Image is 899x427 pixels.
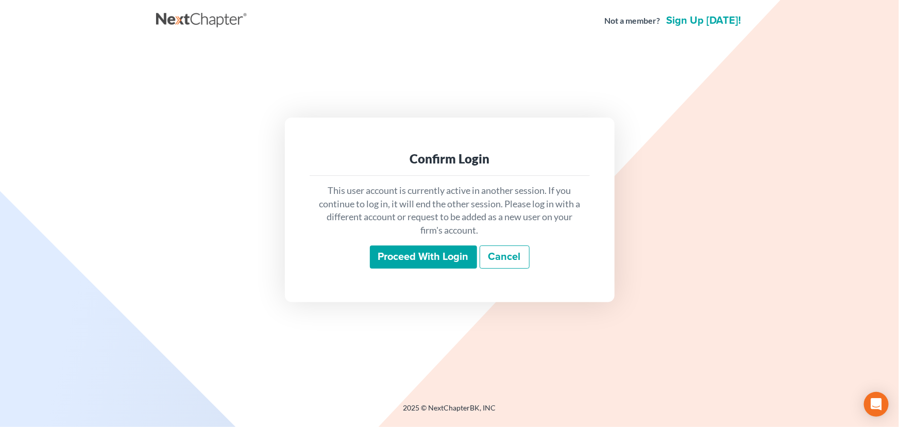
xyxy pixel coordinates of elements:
[605,15,660,27] strong: Not a member?
[665,15,743,26] a: Sign up [DATE]!
[480,245,530,269] a: Cancel
[318,184,582,237] p: This user account is currently active in another session. If you continue to log in, it will end ...
[318,151,582,167] div: Confirm Login
[864,392,889,417] div: Open Intercom Messenger
[370,245,477,269] input: Proceed with login
[156,403,743,421] div: 2025 © NextChapterBK, INC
